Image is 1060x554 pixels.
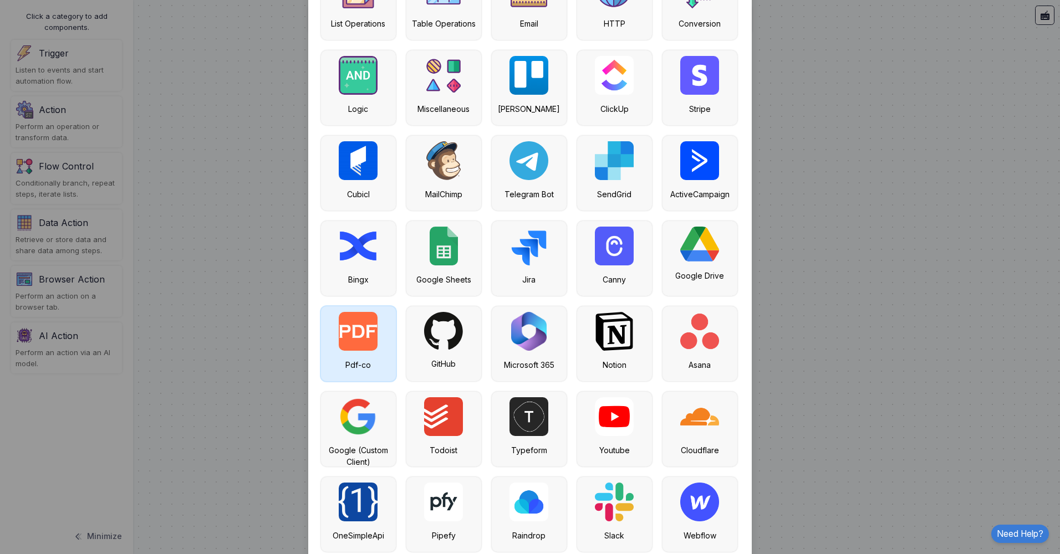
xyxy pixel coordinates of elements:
[497,18,561,29] div: Email
[595,312,634,351] img: notion.svg
[412,444,476,456] div: Todoist
[339,56,378,95] img: and.png
[430,227,458,265] img: google-sheets.svg
[583,274,646,285] div: Canny
[339,397,378,436] img: google.png
[668,188,732,200] div: ActiveCampaign
[680,56,719,95] img: stripe.png
[595,397,634,436] img: youtube.svg
[509,483,548,521] img: raindrop.png
[509,227,548,265] img: jira.svg
[327,188,390,200] div: Cubicl
[668,103,732,115] div: Stripe
[583,188,646,200] div: SendGrid
[327,274,390,285] div: Bingx
[339,227,378,265] img: bingx.png
[339,141,378,180] img: cubicl.jpg
[680,141,719,180] img: active-campaign.png
[497,274,561,285] div: Jira
[583,103,646,115] div: ClickUp
[680,227,719,261] img: google-drive.svg
[424,56,463,95] img: category.png
[327,359,390,371] div: Pdf-co
[424,483,463,521] img: pipefy.png
[583,530,646,541] div: Slack
[412,530,476,541] div: Pipefy
[668,530,732,541] div: Webflow
[426,141,461,180] img: mailchimp.svg
[412,358,476,370] div: GitHub
[327,103,390,115] div: Logic
[424,312,463,350] img: github.svg
[327,18,390,29] div: List Operations
[327,530,390,541] div: OneSimpleApi
[412,274,476,285] div: Google Sheets
[509,56,548,95] img: trello.svg
[424,397,463,436] img: todoist.png
[339,483,378,521] img: onesimple-api.jpg
[509,141,548,180] img: telegram-bot.svg
[680,312,719,351] img: asana.png
[583,18,646,29] div: HTTP
[327,444,390,468] div: Google (Custom Client)
[412,188,476,200] div: MailChimp
[497,530,561,541] div: Raindrop
[668,359,732,371] div: Asana
[668,270,732,281] div: Google Drive
[991,525,1049,543] a: Need Help?
[497,103,561,115] div: [PERSON_NAME]
[412,103,476,115] div: Miscellaneous
[497,444,561,456] div: Typeform
[595,483,634,521] img: slack.svg
[680,483,719,521] img: webflow.png
[583,359,646,371] div: Notion
[595,56,634,95] img: clickup.png
[680,397,719,436] img: cloudfare.png
[412,18,476,29] div: Table Operations
[595,227,634,265] img: canny.jpg
[511,312,547,351] img: microsoft-365.png
[595,141,634,180] img: sendgrid.svg
[583,444,646,456] div: Youtube
[668,18,732,29] div: Conversion
[497,359,561,371] div: Microsoft 365
[339,312,378,351] img: pdf-co.png
[497,188,561,200] div: Telegram Bot
[509,397,548,436] img: typeform.png
[668,444,732,456] div: Cloudflare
